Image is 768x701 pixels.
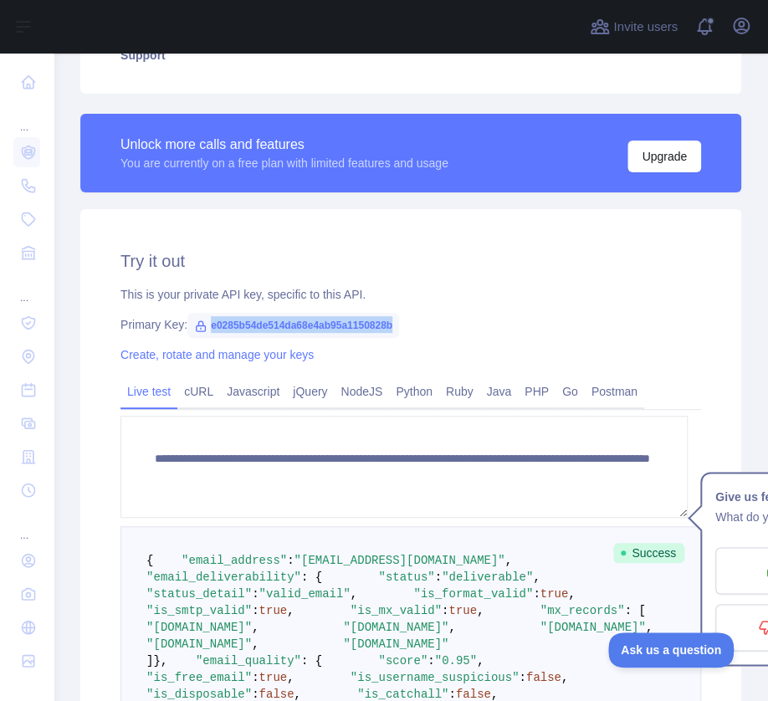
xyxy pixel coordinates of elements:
[357,688,448,701] span: "is_catchall"
[491,688,498,701] span: ,
[177,378,220,405] a: cURL
[608,632,735,668] iframe: Toggle Customer Support
[120,348,314,361] a: Create, rotate and manage your keys
[533,587,540,601] span: :
[252,604,259,617] span: :
[568,587,575,601] span: ,
[286,378,334,405] a: jQuery
[220,378,286,405] a: Javascript
[586,13,681,40] button: Invite users
[585,378,644,405] a: Postman
[259,587,350,601] span: "valid_email"
[428,654,434,668] span: :
[13,271,40,304] div: ...
[540,604,625,617] span: "mx_records"
[627,141,701,172] button: Upgrade
[540,587,569,601] span: true
[100,37,721,74] a: Support
[120,135,448,155] div: Unlock more calls and features
[196,654,301,668] span: "email_quality"
[252,671,259,684] span: :
[146,621,252,634] span: "[DOMAIN_NAME]"
[442,604,448,617] span: :
[533,571,540,584] span: ,
[146,671,252,684] span: "is_free_email"
[120,155,448,171] div: You are currently on a free plan with limited features and usage
[252,637,259,651] span: ,
[448,688,455,701] span: :
[389,378,439,405] a: Python
[182,554,287,567] span: "email_address"
[187,313,399,338] span: e0285b54de514da68e4ab95a1150828b
[301,571,322,584] span: : {
[301,654,322,668] span: : {
[561,671,568,684] span: ,
[259,604,287,617] span: true
[120,316,701,333] div: Primary Key:
[13,509,40,542] div: ...
[343,637,448,651] span: "[DOMAIN_NAME]"
[519,671,525,684] span: :
[556,378,585,405] a: Go
[287,671,294,684] span: ,
[378,654,428,668] span: "score"
[442,571,533,584] span: "deliverable"
[294,688,300,701] span: ,
[287,604,294,617] span: ,
[477,654,484,668] span: ,
[435,571,442,584] span: :
[259,671,287,684] span: true
[456,688,491,701] span: false
[146,688,252,701] span: "is_disposable"
[613,543,684,563] span: Success
[505,554,512,567] span: ,
[120,249,701,273] h2: Try it out
[439,378,480,405] a: Ruby
[343,621,448,634] span: "[DOMAIN_NAME]"
[435,654,477,668] span: "0.95"
[613,18,678,37] span: Invite users
[480,378,519,405] a: Java
[351,671,520,684] span: "is_username_suspicious"
[146,587,252,601] span: "status_detail"
[518,378,556,405] a: PHP
[252,587,259,601] span: :
[259,688,294,701] span: false
[646,621,653,634] span: ,
[13,100,40,134] div: ...
[146,604,252,617] span: "is_smtp_valid"
[334,378,389,405] a: NodeJS
[378,571,434,584] span: "status"
[146,554,153,567] span: {
[448,604,477,617] span: true
[413,587,533,601] span: "is_format_valid"
[252,688,259,701] span: :
[477,604,484,617] span: ,
[146,571,301,584] span: "email_deliverability"
[146,637,252,651] span: "[DOMAIN_NAME]"
[351,587,357,601] span: ,
[252,621,259,634] span: ,
[526,671,561,684] span: false
[287,554,294,567] span: :
[540,621,646,634] span: "[DOMAIN_NAME]"
[294,554,504,567] span: "[EMAIL_ADDRESS][DOMAIN_NAME]"
[153,654,167,668] span: },
[120,378,177,405] a: Live test
[351,604,442,617] span: "is_mx_valid"
[146,654,153,668] span: ]
[120,286,701,303] div: This is your private API key, specific to this API.
[448,621,455,634] span: ,
[624,604,645,617] span: : [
